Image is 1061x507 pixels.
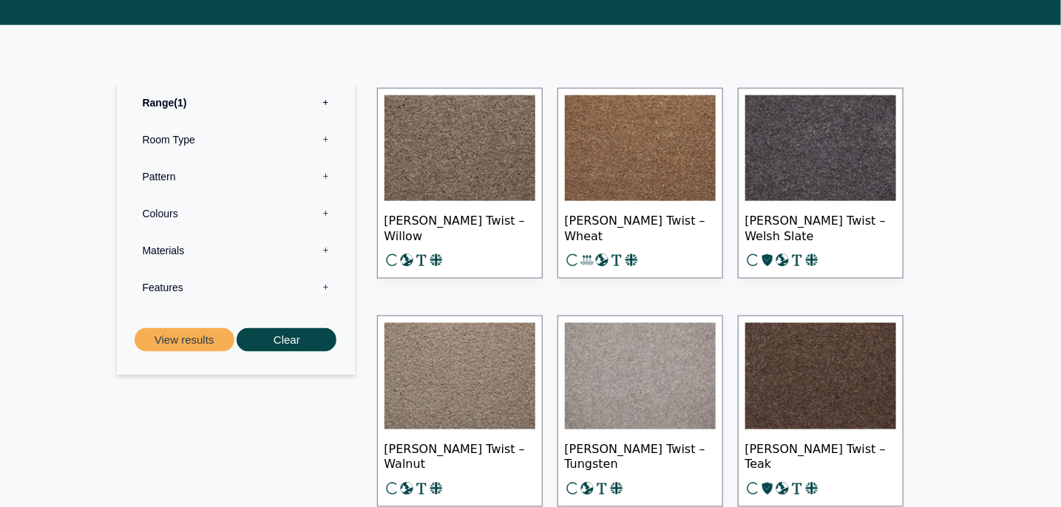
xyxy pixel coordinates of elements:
[384,323,535,429] img: Tomkinson Twist - Walnut
[128,84,344,121] label: Range
[377,316,543,507] a: [PERSON_NAME] Twist – Walnut
[237,328,336,353] button: Clear
[128,269,344,306] label: Features
[384,95,535,202] img: Tomkinson Twist Willow
[745,323,896,429] img: Tomkinson Twist - Teak
[738,88,904,279] a: [PERSON_NAME] Twist – Welsh Slate
[128,232,344,269] label: Materials
[745,429,896,481] span: [PERSON_NAME] Twist – Teak
[745,95,896,202] img: Tomkinson Twist Welsh Slate
[135,328,234,353] button: View results
[557,88,723,279] a: [PERSON_NAME] Twist – Wheat
[384,201,535,253] span: [PERSON_NAME] Twist – Willow
[565,323,716,429] img: Tomkinson Twist Tungsten
[557,316,723,507] a: [PERSON_NAME] Twist – Tungsten
[174,97,186,109] span: 1
[128,121,344,158] label: Room Type
[377,88,543,279] a: [PERSON_NAME] Twist – Willow
[738,316,904,507] a: [PERSON_NAME] Twist – Teak
[384,429,535,481] span: [PERSON_NAME] Twist – Walnut
[565,95,716,202] img: Tomkinson Twist - Wheat
[745,201,896,253] span: [PERSON_NAME] Twist – Welsh Slate
[565,201,716,253] span: [PERSON_NAME] Twist – Wheat
[128,195,344,232] label: Colours
[565,429,716,481] span: [PERSON_NAME] Twist – Tungsten
[128,158,344,195] label: Pattern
